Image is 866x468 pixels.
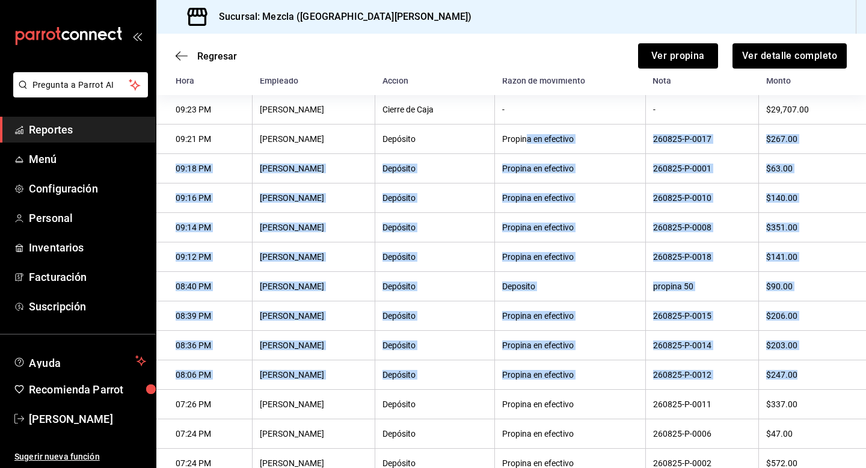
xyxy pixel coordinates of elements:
th: 260825-P-0017 [645,125,758,154]
h3: Sucursal: Mezcla ([GEOGRAPHIC_DATA][PERSON_NAME]) [209,10,471,24]
th: Depósito [375,331,495,360]
th: [PERSON_NAME] [253,360,375,390]
th: Nota [645,66,758,95]
th: Propina en efectivo [495,125,645,154]
th: 260825-P-0008 [645,213,758,242]
th: 260825-P-0011 [645,390,758,419]
th: 09:18 PM [156,154,253,183]
th: - [645,95,758,125]
th: $140.00 [759,183,866,213]
button: Pregunta a Parrot AI [13,72,148,97]
th: Hora [156,66,253,95]
th: 09:12 PM [156,242,253,272]
th: $90.00 [759,272,866,301]
th: 09:21 PM [156,125,253,154]
span: Regresar [197,51,237,62]
th: 09:14 PM [156,213,253,242]
th: Depósito [375,360,495,390]
th: 08:36 PM [156,331,253,360]
th: [PERSON_NAME] [253,242,375,272]
th: [PERSON_NAME] [253,331,375,360]
th: Propina en efectivo [495,331,645,360]
span: Suscripción [29,298,146,315]
th: 260825-P-0006 [645,419,758,449]
th: 260825-P-0014 [645,331,758,360]
button: Ver propina [638,43,718,69]
th: Depósito [375,390,495,419]
th: [PERSON_NAME] [253,154,375,183]
th: Depósito [375,183,495,213]
th: 09:16 PM [156,183,253,213]
th: [PERSON_NAME] [253,213,375,242]
th: $247.00 [759,360,866,390]
span: Ayuda [29,354,131,368]
th: 260825-P-0010 [645,183,758,213]
th: 08:39 PM [156,301,253,331]
span: Reportes [29,122,146,138]
a: Pregunta a Parrot AI [8,87,148,100]
th: Empleado [253,66,375,95]
th: Cierre de Caja [375,95,495,125]
th: 09:23 PM [156,95,253,125]
th: Propina en efectivo [495,154,645,183]
button: Regresar [176,51,237,62]
th: Depósito [375,272,495,301]
span: Configuración [29,180,146,197]
span: Pregunta a Parrot AI [32,79,129,91]
th: Propina en efectivo [495,242,645,272]
th: $29,707.00 [759,95,866,125]
span: Personal [29,210,146,226]
th: 08:06 PM [156,360,253,390]
th: [PERSON_NAME] [253,125,375,154]
th: Depósito [375,419,495,449]
th: [PERSON_NAME] [253,390,375,419]
th: Depósito [375,242,495,272]
th: $47.00 [759,419,866,449]
th: Propina en efectivo [495,360,645,390]
th: $141.00 [759,242,866,272]
span: Menú [29,151,146,167]
th: Propina en efectivo [495,390,645,419]
th: Monto [759,66,866,95]
th: 08:40 PM [156,272,253,301]
th: Razón de movimiento [495,66,645,95]
th: $203.00 [759,331,866,360]
th: $267.00 [759,125,866,154]
th: 07:24 PM [156,419,253,449]
th: Deposito [495,272,645,301]
th: 07:26 PM [156,390,253,419]
th: Depósito [375,125,495,154]
th: 260825-P-0018 [645,242,758,272]
th: propina 50 [645,272,758,301]
span: Sugerir nueva función [14,451,146,463]
th: Depósito [375,154,495,183]
button: open_drawer_menu [132,31,142,41]
span: Facturación [29,269,146,285]
th: $206.00 [759,301,866,331]
th: Acción [375,66,495,95]
th: Propina en efectivo [495,419,645,449]
th: [PERSON_NAME] [253,95,375,125]
th: Propina en efectivo [495,213,645,242]
th: [PERSON_NAME] [253,272,375,301]
th: [PERSON_NAME] [253,183,375,213]
th: Propina en efectivo [495,301,645,331]
button: Ver detalle completo [732,43,847,69]
th: Depósito [375,301,495,331]
th: [PERSON_NAME] [253,419,375,449]
span: Recomienda Parrot [29,381,146,398]
th: - [495,95,645,125]
th: $63.00 [759,154,866,183]
span: Inventarios [29,239,146,256]
th: 260825-P-0015 [645,301,758,331]
span: [PERSON_NAME] [29,411,146,427]
th: $337.00 [759,390,866,419]
th: 260825-P-0001 [645,154,758,183]
th: Depósito [375,213,495,242]
th: 260825-P-0012 [645,360,758,390]
th: Propina en efectivo [495,183,645,213]
th: $351.00 [759,213,866,242]
th: [PERSON_NAME] [253,301,375,331]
